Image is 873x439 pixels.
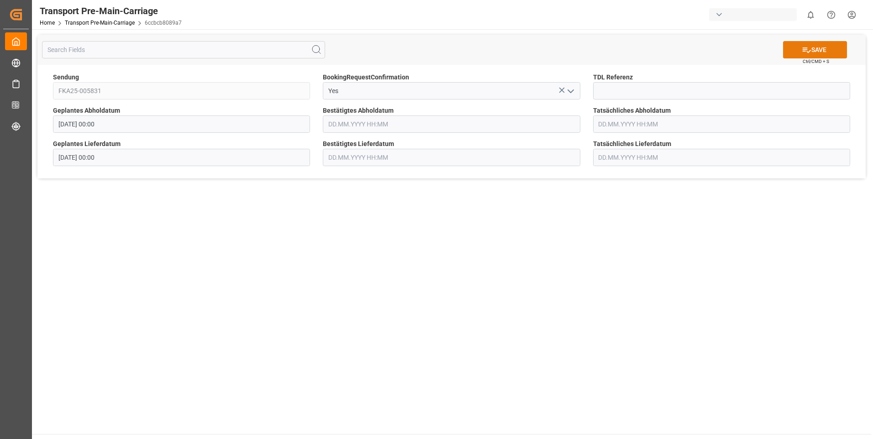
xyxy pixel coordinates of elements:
input: DD.MM.YYYY HH:MM [53,149,310,166]
button: open menu [563,84,577,98]
span: Sendung [53,73,79,82]
span: Geplantes Lieferdatum [53,139,121,149]
button: SAVE [783,41,847,58]
span: Ctrl/CMD + S [803,58,829,65]
button: Help Center [821,5,841,25]
input: DD.MM.YYYY HH:MM [323,149,580,166]
span: Tatsächliches Lieferdatum [593,139,671,149]
input: DD.MM.YYYY HH:MM [53,115,310,133]
input: DD.MM.YYYY HH:MM [323,115,580,133]
input: DD.MM.YYYY HH:MM [593,115,850,133]
span: Geplantes Abholdatum [53,106,120,115]
input: Search Fields [42,41,325,58]
a: Home [40,20,55,26]
span: Tatsächliches Abholdatum [593,106,671,115]
span: BookingRequestConfirmation [323,73,409,82]
span: TDL Referenz [593,73,633,82]
button: show 0 new notifications [800,5,821,25]
input: DD.MM.YYYY HH:MM [593,149,850,166]
div: Transport Pre-Main-Carriage [40,4,182,18]
span: Bestätigtes Abholdatum [323,106,394,115]
span: Bestätigtes Lieferdatum [323,139,394,149]
a: Transport Pre-Main-Carriage [65,20,135,26]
